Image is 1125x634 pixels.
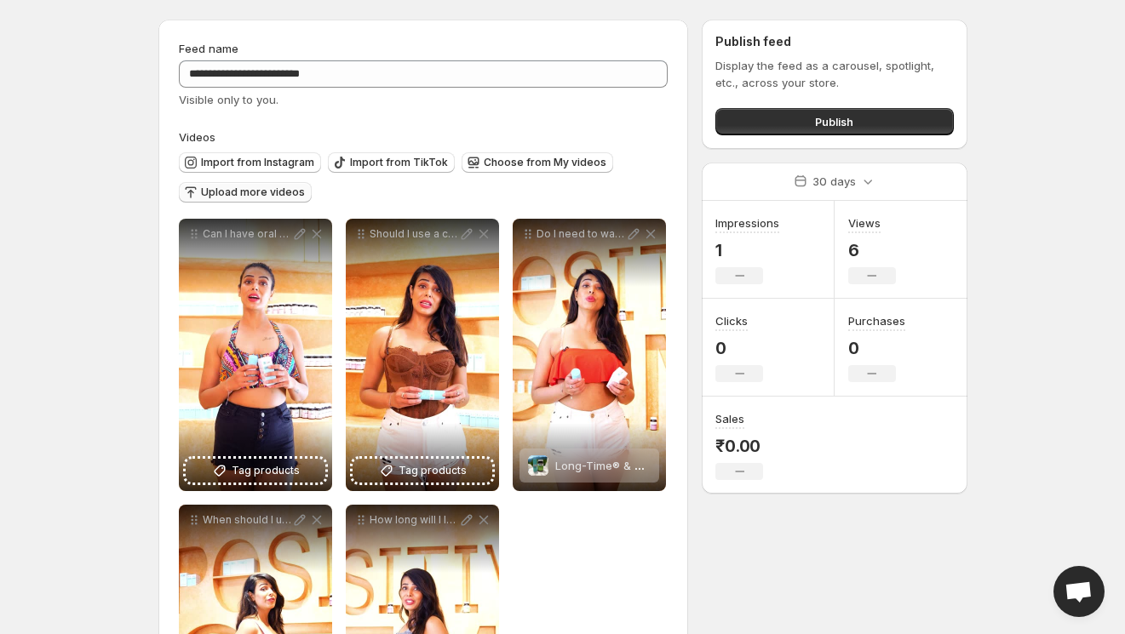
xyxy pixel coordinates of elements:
div: Do I need to wash off the spray before sex?Long-Time® & Shilajit ComboLong-Time® & Shilajit Combo [513,219,666,491]
p: 1 [715,240,779,260]
p: 0 [715,338,763,358]
p: When should I use Long-Time Spray? [203,513,291,527]
span: Visible only to you. [179,93,278,106]
button: Upload more videos [179,182,312,203]
span: Import from TikTok [350,156,448,169]
span: Import from Instagram [201,156,314,169]
h3: Views [848,214,881,231]
span: Tag products [232,462,300,479]
p: 6 [848,240,896,260]
div: Open chat [1053,566,1105,617]
span: Upload more videos [201,186,305,199]
span: Choose from My videos [484,156,606,169]
span: Videos [179,130,215,144]
img: Long-Time® & Shilajit Combo [528,455,548,476]
h3: Impressions [715,214,779,231]
p: Can I have oral sex while using Long-Time Spray? [203,227,291,241]
p: ₹0.00 [715,436,763,456]
div: Should I use a condom while using Long-Time Spray?Tag products [346,219,499,491]
span: Tag products [399,462,467,479]
p: Do I need to wash off the spray before sex? [537,227,625,241]
p: Should I use a condom while using Long-Time Spray? [370,227,458,241]
button: Publish [715,108,953,135]
span: Feed name [179,42,238,55]
span: Publish [815,113,853,130]
span: Long-Time® & Shilajit Combo [555,459,710,472]
h3: Sales [715,410,744,427]
p: 30 days [812,173,856,190]
button: Choose from My videos [462,152,613,173]
button: Tag products [353,459,492,483]
h3: Clicks [715,312,748,329]
h3: Purchases [848,312,905,329]
button: Tag products [186,459,325,483]
p: How long will I last in bed with the Long-Time Spray? [370,513,458,527]
div: Can I have oral sex while using Long-Time Spray?Tag products [179,219,332,491]
p: 0 [848,338,905,358]
h2: Publish feed [715,33,953,50]
button: Import from TikTok [328,152,455,173]
p: Display the feed as a carousel, spotlight, etc., across your store. [715,57,953,91]
button: Import from Instagram [179,152,321,173]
